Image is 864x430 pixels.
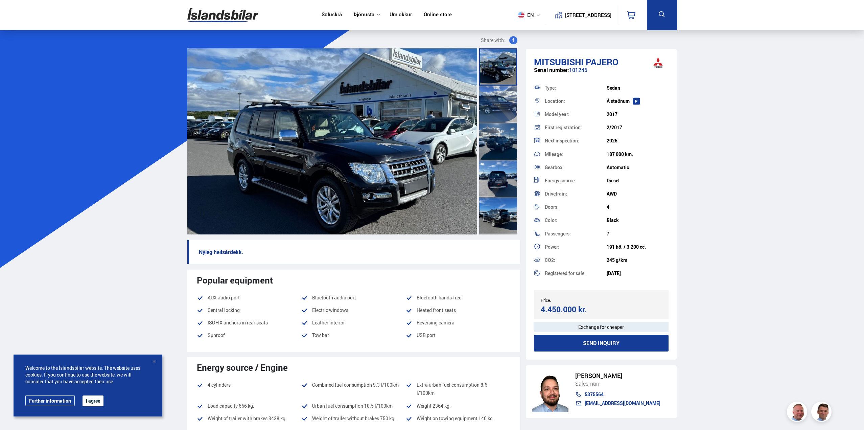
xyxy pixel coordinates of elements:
[568,12,609,18] button: [STREET_ADDRESS]
[545,152,607,157] div: Mileage:
[550,5,615,25] a: [STREET_ADDRESS]
[545,218,607,223] div: Color:
[607,191,669,197] div: AWD
[607,218,669,223] div: Black
[301,414,406,423] li: Weight of trailer without brakes 750 kg.
[534,322,669,332] div: Exchange for cheaper
[788,403,808,423] img: siFngHWaQ9KaOqBr.png
[515,5,546,25] button: en
[481,36,505,44] span: Share with:
[534,67,669,80] div: 101245
[406,319,510,327] li: Reversing camera
[607,125,669,130] div: 2/2017
[545,271,607,276] div: Registered for sale:
[575,379,660,388] div: Salesman
[406,381,510,397] li: Extra urban fuel consumption 8.6 l/100km
[545,191,607,196] div: Drivetrain:
[607,165,669,170] div: Automatic
[25,395,75,406] a: Further information
[197,306,301,314] li: Central locking
[545,231,607,236] div: Passengers:
[301,306,406,314] li: Electric windows
[575,372,660,379] div: [PERSON_NAME]
[607,152,669,157] div: 187 000 km.
[545,138,607,143] div: Next inspection:
[534,66,569,74] span: Serial number:
[607,271,669,276] div: [DATE]
[478,36,520,44] button: Share with:
[197,414,301,423] li: Weight of trailer with brakes 3438 kg.
[187,48,477,234] img: 3577108.jpeg
[424,12,452,19] a: Online store
[607,257,669,263] div: 245 g/km
[197,319,301,327] li: ISOFIX anchors in rear seats
[534,56,584,68] span: Mitsubishi
[545,165,607,170] div: Gearbox:
[515,12,532,18] span: en
[607,112,669,117] div: 2017
[197,381,301,397] li: 4 cylinders
[607,178,669,183] div: Diesel
[25,365,150,385] span: Welcome to the Íslandsbílar website. The website uses cookies. If you continue to use the website...
[301,402,406,410] li: Urban fuel consumption 10.5 l/100km
[322,12,342,19] a: Söluskrá
[187,4,258,26] img: G0Ugv5HjCgRt.svg
[541,298,601,302] div: Price:
[197,362,511,372] div: Energy source / Engine
[518,12,524,18] img: svg+xml;base64,PHN2ZyB4bWxucz0iaHR0cDovL3d3dy53My5vcmcvMjAwMC9zdmciIHdpZHRoPSI1MTIiIGhlaWdodD0iNT...
[301,294,406,302] li: Bluetooth audio port
[354,12,374,18] button: Þjónusta
[607,138,669,143] div: 2025
[545,99,607,104] div: Location:
[197,331,301,339] li: Sunroof
[301,331,406,339] li: Tow bar
[586,56,618,68] span: PAJERO
[607,231,669,236] div: 7
[477,48,767,234] img: 3577109.jpeg
[406,294,510,302] li: Bluetooth hands-free
[534,335,669,352] button: Send inquiry
[532,371,568,412] img: nhp88E3Fdnt1Opn2.png
[545,245,607,249] div: Power:
[301,381,406,397] li: Combined fuel consumption 9.3 l/100km
[607,98,669,104] div: Á staðnum
[187,240,520,264] p: Nýleg heilsárdekk.
[545,86,607,90] div: Type:
[607,85,669,91] div: Sedan
[541,305,599,314] div: 4.450.000 kr.
[197,402,301,410] li: Load capacity 666 kg.
[607,204,669,210] div: 4
[406,331,510,344] li: USB port
[545,125,607,130] div: First registration:
[406,306,510,314] li: Heated front seats
[545,178,607,183] div: Energy source:
[545,258,607,263] div: CO2:
[575,401,660,406] a: [EMAIL_ADDRESS][DOMAIN_NAME]
[301,319,406,327] li: Leather interior
[406,414,510,427] li: Weight on towing equipment 140 kg.
[390,12,412,19] a: Um okkur
[812,403,833,423] img: FbJEzSuNWCJXmdc-.webp
[197,275,511,285] div: Popular equipment
[406,402,510,410] li: Weight 2364 kg.
[545,112,607,117] div: Model year:
[545,205,607,209] div: Doors:
[197,294,301,302] li: AUX audio port
[607,244,669,250] div: 191 hö. / 3.200 cc.
[645,52,672,73] img: brand logo
[575,392,660,397] a: 5375564
[83,395,103,406] button: I agree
